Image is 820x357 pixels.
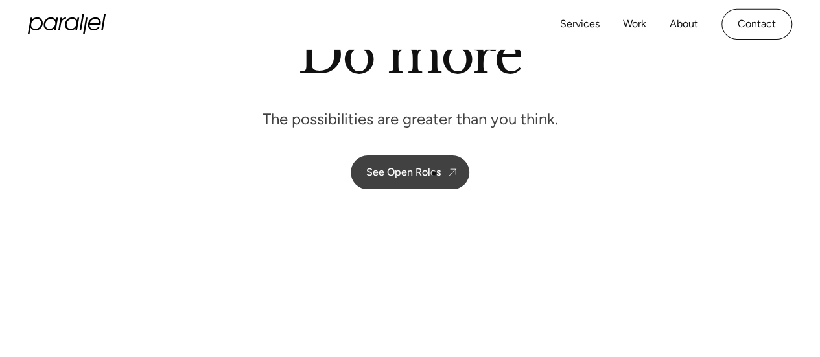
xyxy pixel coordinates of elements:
[28,14,106,34] a: home
[263,109,558,129] p: The possibilities are greater than you think.
[623,15,646,34] a: Work
[721,9,792,40] a: Contact
[351,155,469,189] a: See Open Roles
[298,24,522,86] h1: Do more
[366,166,441,178] div: See Open Roles
[670,15,698,34] a: About
[560,15,600,34] a: Services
